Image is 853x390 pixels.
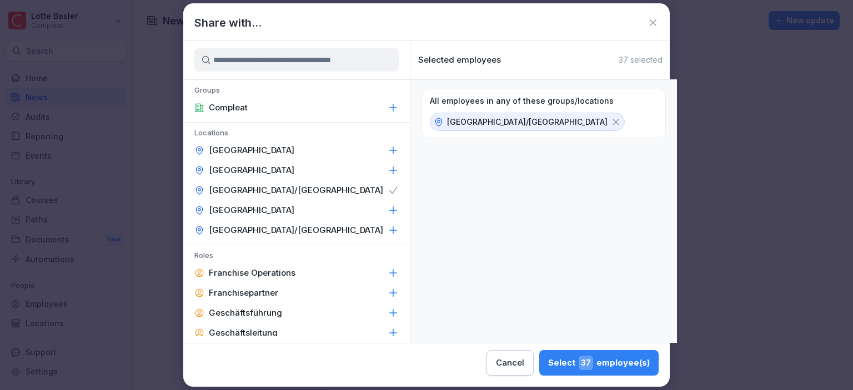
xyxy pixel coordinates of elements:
[539,350,659,376] button: Select37employee(s)
[209,145,294,156] p: [GEOGRAPHIC_DATA]
[209,225,383,236] p: [GEOGRAPHIC_DATA]/[GEOGRAPHIC_DATA]
[579,356,593,370] span: 37
[209,205,294,216] p: [GEOGRAPHIC_DATA]
[486,350,534,376] button: Cancel
[194,14,262,31] h1: Share with...
[183,251,410,263] p: Roles
[418,55,501,65] p: Selected employees
[183,128,410,140] p: Locations
[209,307,282,318] p: Geschäftsführung
[209,185,383,196] p: [GEOGRAPHIC_DATA]/[GEOGRAPHIC_DATA]
[548,356,650,370] div: Select employee(s)
[447,116,608,128] p: [GEOGRAPHIC_DATA]/[GEOGRAPHIC_DATA]
[209,267,295,278] p: Franchise Operations
[209,165,294,176] p: [GEOGRAPHIC_DATA]
[183,85,410,98] p: Groups
[496,357,524,369] div: Cancel
[430,96,614,106] p: All employees in any of these groups/locations
[209,327,278,338] p: Geschäftsleitung
[619,55,663,65] p: 37 selected
[209,102,248,113] p: Compleat
[209,287,278,298] p: Franchisepartner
